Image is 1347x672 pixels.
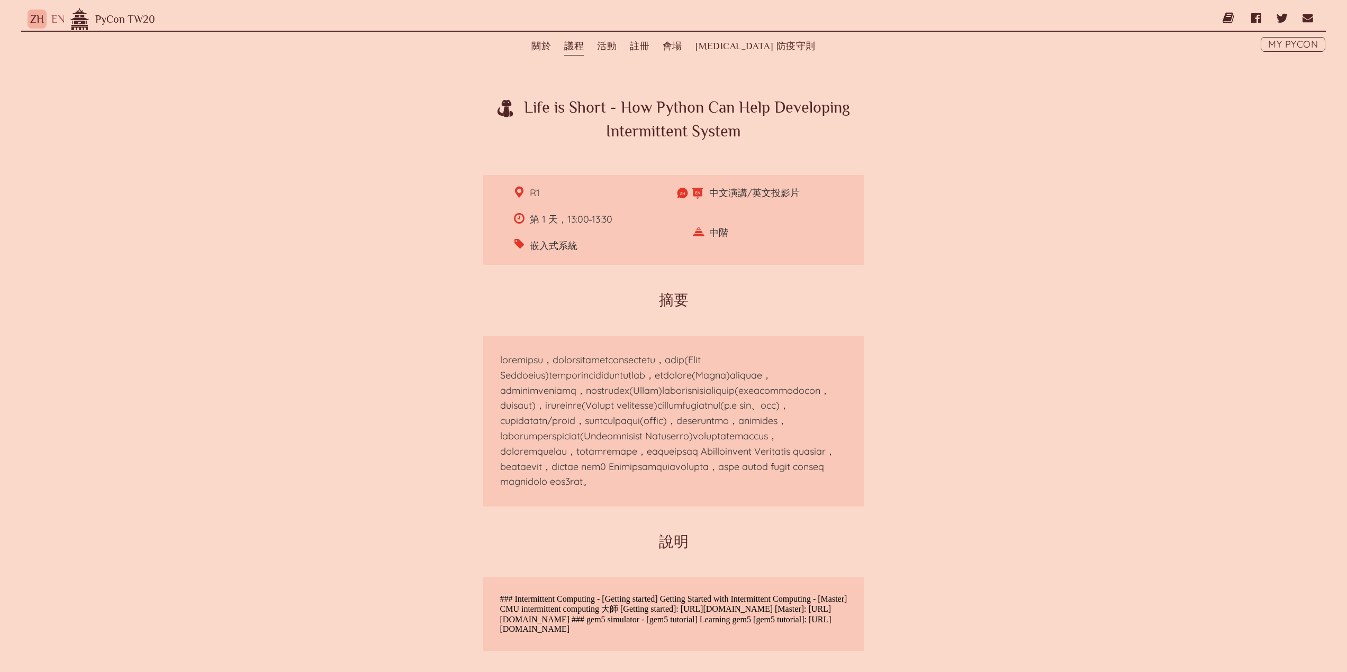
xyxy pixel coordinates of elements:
[483,532,864,552] h2: 說明
[564,37,584,56] label: 議程
[718,225,728,241] span: 中階
[28,10,47,29] button: ZH
[673,186,705,201] dfn: 語言：
[92,13,155,25] a: PyCon TW20
[538,212,613,227] span: 第 1 天，13:00‑13:30
[1261,37,1325,52] a: My PyCon
[494,237,526,253] dfn: 主題分類：
[695,37,816,56] a: [MEDICAL_DATA] 防疫守則
[1276,5,1288,31] a: Twitter
[531,37,551,56] a: 關於
[673,225,705,241] dfn: Python 難易度：
[51,13,65,25] a: EN
[1303,5,1313,31] a: Email
[483,290,864,310] h2: 摘要
[538,186,540,201] span: R1
[489,86,859,143] h1: Life is Short - How Python Can Help Developing Intermittent System
[500,353,847,490] p: loremipsu，dolorsitametconsectetu，adip(Elit Seddoeius)temporincididuntutlab，etdolore(Magna)aliquae...
[718,186,800,201] span: 中文演講/英文投影片
[500,594,847,634] div: ### Intermittent Computing - [Getting started] Getting Started with Intermittent Computing - [Mas...
[1223,5,1236,31] a: 部落格
[630,37,649,56] label: 註冊
[597,37,617,56] label: 活動
[663,37,682,56] a: 會場
[49,10,68,29] button: EN
[1251,5,1261,31] a: Facebook
[538,238,577,254] span: 嵌入式系統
